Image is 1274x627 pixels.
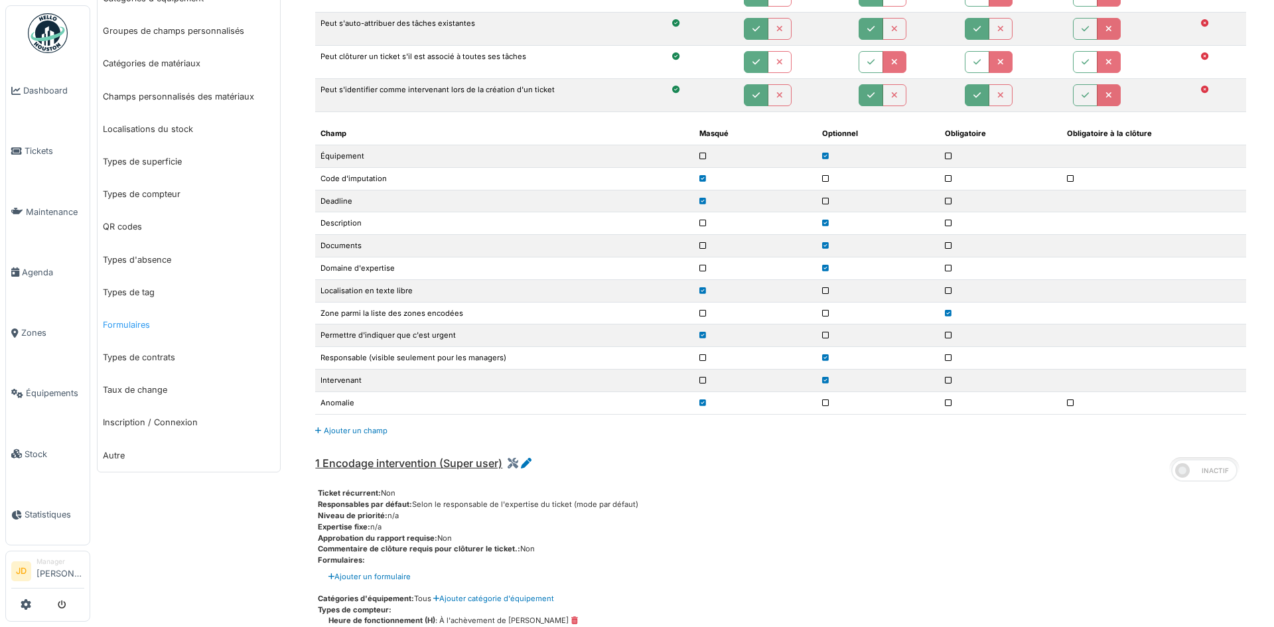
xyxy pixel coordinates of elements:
[25,508,84,521] span: Statistiques
[11,557,84,589] a: JD Manager[PERSON_NAME]
[21,326,84,339] span: Zones
[315,45,634,78] td: Peut clôturer un ticket s'il est associé à toutes ses tâches
[11,561,31,581] li: JD
[6,182,90,242] a: Maintenance
[1062,123,1246,145] th: Obligatoire à la clôture
[98,47,280,80] a: Catégories de matériaux
[817,123,940,145] th: Optionnel
[315,302,693,324] td: Zone parmi la liste des zones encodées
[98,439,280,472] a: Autre
[315,12,634,45] td: Peut s'auto-attribuer des tâches existantes
[6,60,90,121] a: Dashboard
[328,571,411,583] a: Ajouter un formulaire
[6,242,90,303] a: Agenda
[315,190,693,212] td: Deadline
[28,13,68,53] img: Badge_color-CXgf-gQk.svg
[318,605,391,614] span: Types de compteur:
[694,123,817,145] th: Masqué
[315,235,693,257] td: Documents
[318,594,414,603] span: Catégories d'équipement:
[98,113,280,145] a: Localisations du stock
[23,84,84,97] span: Dashboard
[6,121,90,181] a: Tickets
[318,522,1246,533] div: n/a
[26,206,84,218] span: Maintenance
[315,370,693,392] td: Intervenant
[318,488,381,498] span: Ticket récurrent:
[318,593,1246,604] div: Tous
[98,178,280,210] a: Types de compteur
[318,543,1246,555] div: Non
[98,80,280,113] a: Champs personnalisés des matériaux
[431,594,554,603] a: Ajouter catégorie d'équipement
[315,167,693,190] td: Code d'imputation
[36,557,84,585] li: [PERSON_NAME]
[98,309,280,341] a: Formulaires
[318,522,370,531] span: Expertise fixe:
[315,391,693,414] td: Anomalie
[98,145,280,178] a: Types de superficie
[36,557,84,567] div: Manager
[315,145,693,168] td: Équipement
[98,15,280,47] a: Groupes de champs personnalisés
[318,500,412,509] span: Responsables par défaut:
[6,424,90,484] a: Stock
[6,363,90,423] a: Équipements
[25,145,84,157] span: Tickets
[328,616,435,625] span: Heure de fonctionnement (H)
[22,266,84,279] span: Agenda
[318,488,1246,499] div: Non
[25,448,84,460] span: Stock
[315,79,634,112] td: Peut s'identifier comme intervenant lors de la création d'un ticket
[6,303,90,363] a: Zones
[315,347,693,370] td: Responsable (visible seulement pour les managers)
[318,555,365,565] span: Formulaires:
[26,387,84,399] span: Équipements
[318,544,520,553] span: Commentaire de clôture requis pour clôturer le ticket.:
[315,123,693,145] th: Champ
[315,324,693,347] td: Permettre d'indiquer que c'est urgent
[318,511,388,520] span: Niveau de priorité:
[315,426,388,435] a: Ajouter un champ
[98,244,280,276] a: Types d'absence
[98,210,280,243] a: QR codes
[6,484,90,545] a: Statistiques
[318,510,1246,522] div: n/a
[318,499,1246,510] div: Selon le responsable de l'expertise du ticket (mode par défaut)
[940,123,1062,145] th: Obligatoire
[318,533,437,543] span: Approbation du rapport requise:
[315,257,693,280] td: Domaine d'expertise
[318,533,1246,544] div: Non
[98,374,280,406] a: Taux de change
[98,341,280,374] a: Types de contrats
[315,279,693,302] td: Localisation en texte libre
[315,456,502,470] span: 1 Encodage intervention (Super user)
[98,406,280,439] a: Inscription / Connexion
[315,212,693,235] td: Description
[98,276,280,309] a: Types de tag
[328,615,569,626] div: : À l'achèvement de [PERSON_NAME]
